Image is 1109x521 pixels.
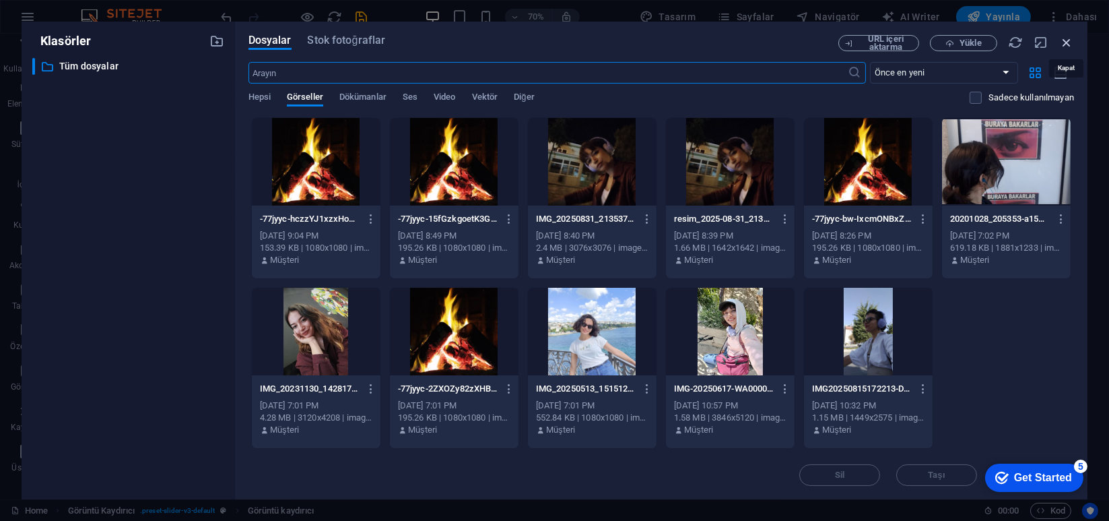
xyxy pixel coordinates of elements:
[674,412,786,424] div: 1.58 MB | 3846x5120 | image/jpeg
[408,424,437,436] p: Müşteri
[260,213,360,225] p: -77jyyc-hczzYJ1xzxHowAe6kUmXjA.jpg
[812,213,912,225] p: -77jyyc-bw-IxcmONBxZ59q-_2Gg9g.jpg
[472,89,498,108] span: Vektör
[930,35,997,51] button: Yükle
[1008,35,1023,50] i: Yeniden Yükle
[260,400,372,412] div: [DATE] 7:01 PM
[308,32,386,49] span: Stok fotoğraflar
[59,59,199,74] p: Tüm dosyalar
[536,230,648,242] div: [DATE] 8:40 PM
[822,254,851,266] p: Müşteri
[248,32,292,49] span: Dosyalar
[260,242,372,254] div: 153.39 KB | 1080x1080 | image/jpeg
[684,424,713,436] p: Müşteri
[822,424,851,436] p: Müşteri
[536,383,636,395] p: IMG_20250513_151512-NTGG8vIaXLOaH-2yIxiWuA.jpg
[408,254,437,266] p: Müşteri
[674,242,786,254] div: 1.66 MB | 1642x1642 | image/png
[398,213,498,225] p: -77jyyc-15fGzkgoetK3GAcYD1V7sA.jpg
[546,424,575,436] p: Müşteri
[434,89,455,108] span: Video
[287,89,323,108] span: Görseller
[812,242,925,254] div: 195.26 KB | 1080x1080 | image/jpeg
[950,213,1050,225] p: 20201028_205353-a15XGtCYg01QHqaYOIXzTQ.jpg
[398,230,510,242] div: [DATE] 8:49 PM
[403,89,417,108] span: Ses
[11,7,109,35] div: Get Started 5 items remaining, 0% complete
[398,412,510,424] div: 195.26 KB | 1080x1080 | image/jpeg
[960,39,981,47] span: Yükle
[674,383,774,395] p: IMG-20250617-WA0000-7Pfav0smWE0vyc1v92dXqg.jpg
[812,383,912,395] p: IMG20250815172213-D21JDDMWht1v0cydzQdQcA.jpg
[950,230,1063,242] div: [DATE] 7:02 PM
[536,213,636,225] p: IMG_20250831_213537--_lZrGs-0eehTPkNNYuNBw.jpg
[209,34,224,49] i: Yeni klasör oluştur
[536,400,648,412] div: [DATE] 7:01 PM
[398,242,510,254] div: 195.26 KB | 1080x1080 | image/jpeg
[812,412,925,424] div: 1.15 MB | 1449x2575 | image/jpeg
[514,89,535,108] span: Diğer
[536,242,648,254] div: 2.4 MB | 3076x3076 | image/jpeg
[536,412,648,424] div: 552.84 KB | 1080x1080 | image/jpeg
[838,35,919,51] button: URL içeri aktarma
[398,400,510,412] div: [DATE] 7:01 PM
[248,62,848,84] input: Arayın
[546,254,575,266] p: Müşteri
[270,254,299,266] p: Müşteri
[32,32,91,50] p: Klasörler
[674,400,786,412] div: [DATE] 10:57 PM
[960,254,989,266] p: Müşteri
[859,35,913,51] span: URL içeri aktarma
[812,230,925,242] div: [DATE] 8:26 PM
[260,412,372,424] div: 4.28 MB | 3120x4208 | image/jpeg
[32,58,35,75] div: ​
[339,89,387,108] span: Dökümanlar
[812,400,925,412] div: [DATE] 10:32 PM
[260,383,360,395] p: IMG_20231130_142817-xzPMkmrLxXxnGoX6Nkz78A.jpg
[100,3,113,16] div: 5
[674,213,774,225] p: resim_2025-08-31_213932091-co5myRYS50qnKJTkU_fBEQ.png
[684,254,713,266] p: Müşteri
[270,424,299,436] p: Müşteri
[674,230,786,242] div: [DATE] 8:39 PM
[950,242,1063,254] div: 619.18 KB | 1881x1233 | image/jpeg
[988,92,1074,104] p: Sadece web sitesinde kullanılmayan dosyaları görüntüleyin. Bu oturum sırasında eklenen dosyalar h...
[260,230,372,242] div: [DATE] 9:04 PM
[398,383,498,395] p: -77jyyc-2ZXOZy82zXHBbbRrZmySOQ.jpg
[248,89,271,108] span: Hepsi
[40,15,98,27] div: Get Started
